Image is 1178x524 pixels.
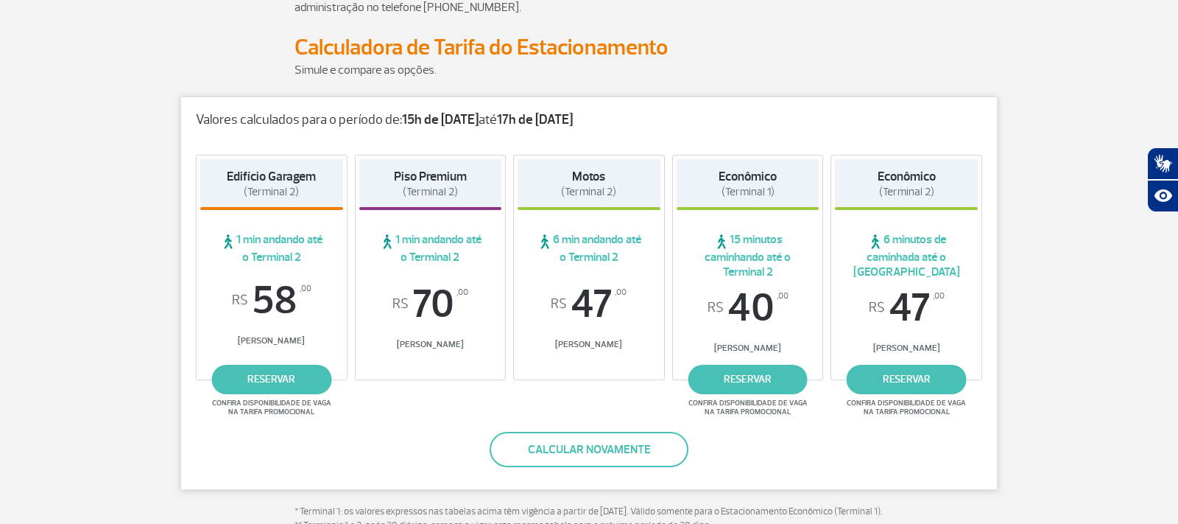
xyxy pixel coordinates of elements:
span: (Terminal 2) [561,185,616,199]
span: 6 min andando até o Terminal 2 [518,232,660,265]
p: Valores calculados para o período de: até [196,112,982,128]
strong: Motos [572,169,605,184]
span: 40 [677,288,819,328]
a: reservar [688,365,808,394]
button: Abrir recursos assistivos. [1147,180,1178,212]
sup: R$ [392,296,409,312]
span: 6 minutos de caminhada até o [GEOGRAPHIC_DATA] [835,232,978,279]
button: Abrir tradutor de língua de sinais. [1147,147,1178,180]
span: 70 [359,284,502,324]
sup: R$ [708,300,724,316]
span: 1 min andando até o Terminal 2 [359,232,502,265]
a: reservar [211,365,331,394]
sup: ,00 [777,288,789,304]
strong: Econômico [719,169,777,184]
span: Confira disponibilidade de vaga na tarifa promocional [844,399,968,416]
span: 47 [835,288,978,328]
span: 47 [518,284,660,324]
strong: 17h de [DATE] [497,111,573,128]
a: reservar [847,365,967,394]
span: 58 [200,281,343,321]
p: Simule e compare as opções. [294,61,883,79]
button: Calcular novamente [490,432,688,467]
span: Confira disponibilidade de vaga na tarifa promocional [210,399,334,416]
span: 1 min andando até o Terminal 2 [200,232,343,265]
strong: Econômico [878,169,936,184]
strong: 15h de [DATE] [402,111,479,128]
sup: ,00 [456,284,468,301]
span: [PERSON_NAME] [677,343,819,354]
span: 15 minutos caminhando até o Terminal 2 [677,232,819,279]
span: [PERSON_NAME] [518,339,660,350]
sup: R$ [551,296,567,312]
sup: ,00 [933,288,945,304]
div: Plugin de acessibilidade da Hand Talk. [1147,147,1178,212]
sup: ,00 [300,281,311,297]
strong: Edifício Garagem [227,169,316,184]
sup: ,00 [615,284,627,301]
sup: R$ [869,300,885,316]
strong: Piso Premium [394,169,467,184]
sup: R$ [232,293,248,309]
span: (Terminal 2) [403,185,458,199]
span: [PERSON_NAME] [200,335,343,346]
h2: Calculadora de Tarifa do Estacionamento [294,34,883,61]
span: Confira disponibilidade de vaga na tarifa promocional [686,399,810,416]
span: (Terminal 1) [722,185,775,199]
span: (Terminal 2) [244,185,299,199]
span: [PERSON_NAME] [835,343,978,354]
span: [PERSON_NAME] [359,339,502,350]
span: (Terminal 2) [879,185,934,199]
